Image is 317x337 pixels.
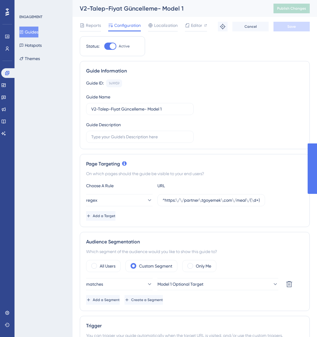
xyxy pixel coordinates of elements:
[86,182,153,189] div: Choose A Rule
[119,44,130,49] span: Active
[125,295,163,305] button: Create a Segment
[292,313,310,331] iframe: UserGuiding AI Assistant Launcher
[93,213,115,218] span: Add a Target
[86,22,101,29] span: Reports
[86,322,303,329] div: Trigger
[100,262,115,270] label: All Users
[91,106,189,112] input: Type your Guide’s Name here
[157,182,224,189] div: URL
[86,248,303,255] div: Which segment of the audience would you like to show this guide to?
[86,281,103,288] span: matches
[86,160,303,168] div: Page Targeting
[86,121,121,128] div: Guide Description
[86,67,303,75] div: Guide Information
[80,4,258,13] div: V2-Talep-Fiyat Güncelleme- Model 1
[93,297,120,302] span: Add a Segment
[19,27,38,37] button: Guides
[131,297,163,302] span: Create a Segment
[191,22,202,29] span: Editor
[86,79,104,87] div: Guide ID:
[154,22,178,29] span: Localization
[86,43,99,50] div: Status:
[86,278,153,290] button: matches
[244,24,257,29] span: Cancel
[273,22,310,31] button: Save
[86,93,110,101] div: Guide Name
[86,295,120,305] button: Add a Segment
[157,278,278,290] button: Model 1 Optional Target
[196,262,211,270] label: Only Me
[86,194,153,206] button: regex
[19,14,42,19] div: ENGAGEMENT
[86,238,303,246] div: Audience Segmentation
[287,24,296,29] span: Save
[157,281,203,288] span: Model 1 Optional Target
[19,40,42,51] button: Hotspots
[232,22,269,31] button: Cancel
[109,81,119,86] div: 149959
[86,170,303,177] div: On which pages should the guide be visible to your end users?
[86,197,97,204] span: regex
[114,22,141,29] span: Configuration
[91,133,189,140] input: Type your Guide’s Description here
[86,211,115,221] button: Add a Target
[19,53,40,64] button: Themes
[273,4,310,13] button: Publish Changes
[277,6,306,11] span: Publish Changes
[139,262,172,270] label: Custom Segment
[163,197,260,204] input: yourwebsite.com/path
